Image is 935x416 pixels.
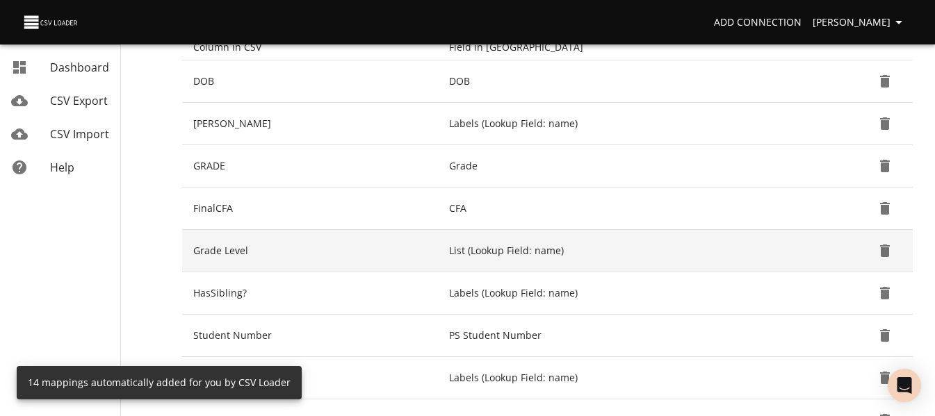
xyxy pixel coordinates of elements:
button: Delete [868,65,902,98]
td: DOB [438,60,840,103]
button: Delete [868,319,902,352]
td: HasSibling? [182,272,438,315]
th: Field in [GEOGRAPHIC_DATA] [438,35,840,60]
td: CFA Missing ECC [182,357,438,399]
td: CFA [438,188,840,230]
td: FinalCFA [182,188,438,230]
td: Labels (Lookup Field: name) [438,357,840,399]
div: Open Intercom Messenger [888,369,921,402]
span: CSV Import [50,126,109,142]
td: PS Student Number [438,315,840,357]
img: CSV Loader [22,13,81,32]
td: Grade [438,145,840,188]
td: Student Number [182,315,438,357]
td: Labels (Lookup Field: name) [438,272,840,315]
button: Delete [868,361,902,394]
button: Delete [868,192,902,225]
td: Labels (Lookup Field: name) [438,103,840,145]
td: DOB [182,60,438,103]
button: Delete [868,234,902,267]
button: [PERSON_NAME] [807,10,913,35]
span: Help [50,160,74,175]
span: Add Connection [714,14,802,31]
td: List (Lookup Field: name) [438,230,840,272]
button: Delete [868,149,902,183]
td: [PERSON_NAME] [182,103,438,145]
button: Delete [868,276,902,310]
span: CSV Export [50,93,108,108]
a: Add Connection [708,10,807,35]
span: Dashboard [50,60,109,75]
button: Delete [868,107,902,140]
div: 14 mappings automatically added for you by CSV Loader [28,370,291,395]
th: Column in CSV [182,35,438,60]
span: [PERSON_NAME] [813,14,907,31]
td: Grade Level [182,230,438,272]
td: GRADE [182,145,438,188]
